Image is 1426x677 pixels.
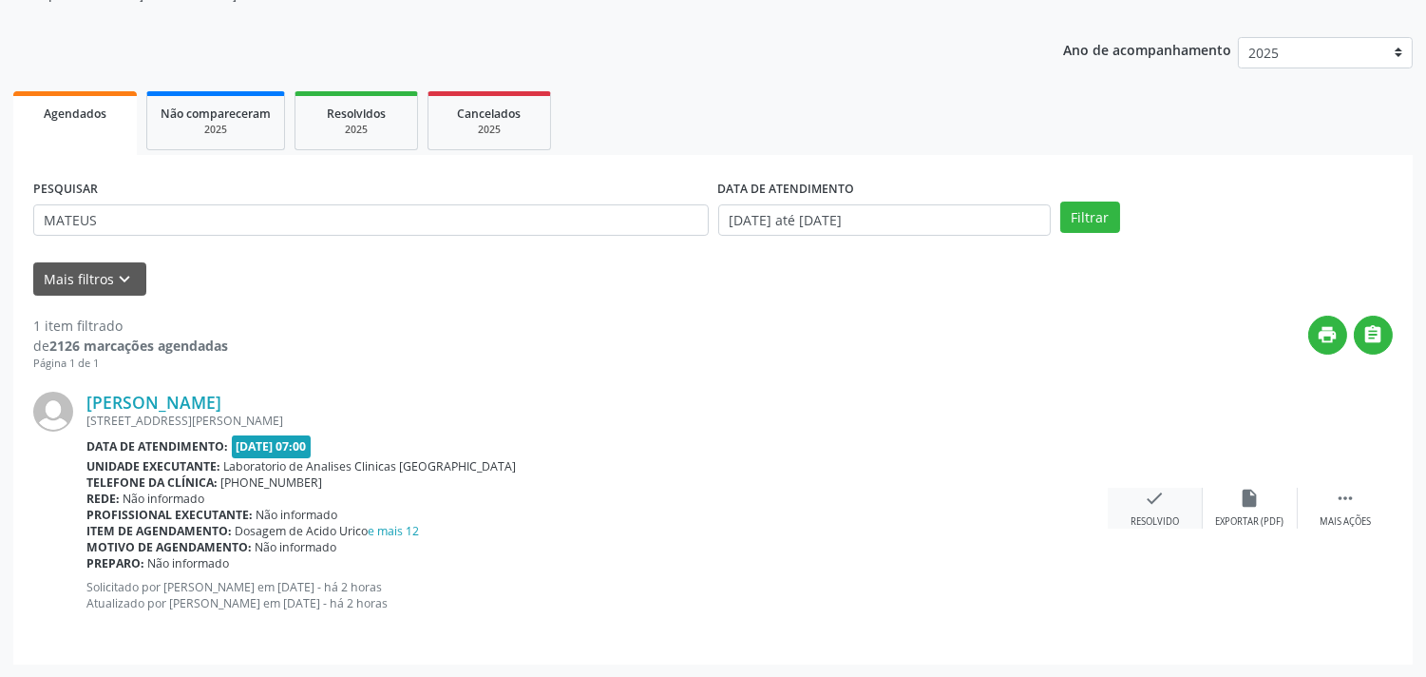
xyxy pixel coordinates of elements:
[33,204,709,237] input: Nome, CNS
[1354,316,1393,355] button: 
[1320,515,1371,529] div: Mais ações
[458,106,522,122] span: Cancelados
[1063,37,1231,61] p: Ano de acompanhamento
[86,555,144,571] b: Preparo:
[86,523,232,539] b: Item de agendamento:
[718,175,855,204] label: DATA DE ATENDIMENTO
[86,579,1108,611] p: Solicitado por [PERSON_NAME] em [DATE] - há 2 horas Atualizado por [PERSON_NAME] em [DATE] - há 2...
[44,106,106,122] span: Agendados
[1145,488,1166,509] i: check
[1363,324,1384,345] i: 
[148,555,230,571] span: Não informado
[86,474,218,491] b: Telefone da clínica:
[86,539,252,555] b: Motivo de agendamento:
[1131,515,1179,529] div: Resolvido
[161,123,271,137] div: 2025
[86,458,220,474] b: Unidade executante:
[236,523,420,539] span: Dosagem de Acido Urico
[33,392,73,432] img: img
[115,269,136,290] i: keyboard_arrow_down
[86,392,221,413] a: [PERSON_NAME]
[224,458,517,474] span: Laboratorio de Analises Clinicas [GEOGRAPHIC_DATA]
[442,123,537,137] div: 2025
[369,523,420,539] a: e mais 12
[327,106,386,122] span: Resolvidos
[1335,488,1356,509] i: 
[33,262,146,296] button: Mais filtroskeyboard_arrow_down
[1216,515,1284,529] div: Exportar (PDF)
[1308,316,1347,355] button: print
[33,175,98,204] label: PESQUISAR
[256,539,337,555] span: Não informado
[232,435,312,457] span: [DATE] 07:00
[33,356,228,372] div: Página 1 de 1
[49,337,228,355] strong: 2126 marcações agendadas
[33,336,228,356] div: de
[86,491,120,507] b: Rede:
[718,204,1051,237] input: Selecione um intervalo
[86,438,228,455] b: Data de atendimento:
[1318,324,1339,345] i: print
[1060,202,1120,234] button: Filtrar
[161,106,271,122] span: Não compareceram
[221,474,323,491] span: [PHONE_NUMBER]
[33,316,228,336] div: 1 item filtrado
[309,123,404,137] div: 2025
[124,491,205,507] span: Não informado
[1240,488,1261,509] i: insert_drive_file
[86,507,253,523] b: Profissional executante:
[257,507,338,523] span: Não informado
[86,413,1108,429] div: [STREET_ADDRESS][PERSON_NAME]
